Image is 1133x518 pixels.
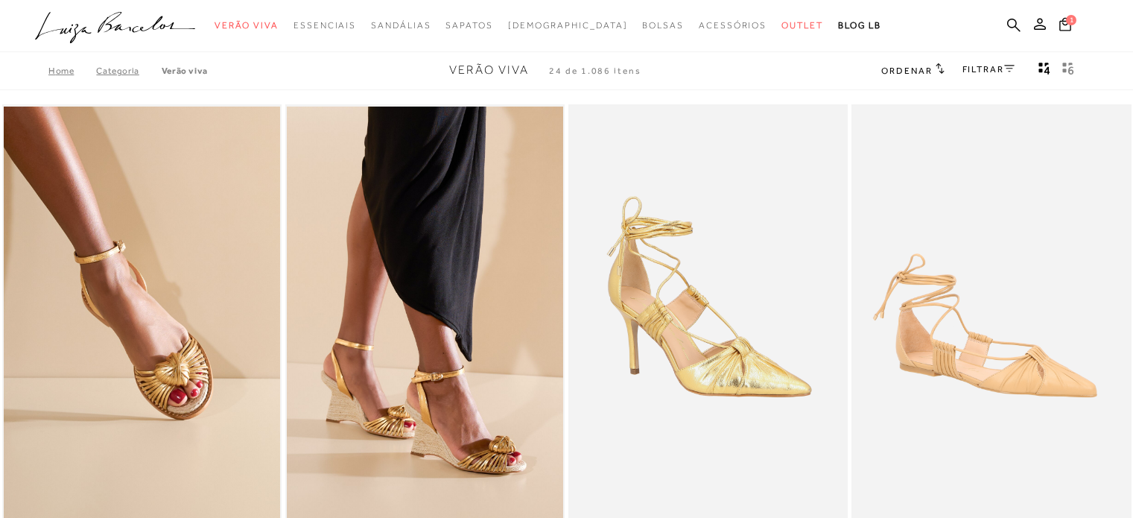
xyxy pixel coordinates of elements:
a: FILTRAR [962,64,1015,75]
a: BLOG LB [838,12,881,40]
a: categoryNavScreenReaderText [215,12,279,40]
span: BLOG LB [838,20,881,31]
span: 24 de 1.086 itens [549,66,641,76]
span: Sandálias [371,20,431,31]
span: 1 [1066,15,1076,25]
span: Sapatos [445,20,492,31]
a: categoryNavScreenReaderText [371,12,431,40]
span: Essenciais [293,20,356,31]
span: Bolsas [642,20,684,31]
button: gridText6Desc [1058,61,1079,80]
span: Acessórios [699,20,767,31]
a: categoryNavScreenReaderText [445,12,492,40]
a: noSubCategoriesText [508,12,628,40]
a: categoryNavScreenReaderText [642,12,684,40]
a: categoryNavScreenReaderText [699,12,767,40]
span: Verão Viva [215,20,279,31]
a: categoryNavScreenReaderText [293,12,356,40]
span: Verão Viva [449,63,529,77]
button: 1 [1055,16,1076,37]
span: [DEMOGRAPHIC_DATA] [508,20,628,31]
a: Home [48,66,96,76]
a: Verão Viva [162,66,208,76]
a: categoryNavScreenReaderText [781,12,823,40]
span: Ordenar [881,66,932,76]
span: Outlet [781,20,823,31]
a: Categoria [96,66,161,76]
button: Mostrar 4 produtos por linha [1034,61,1055,80]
